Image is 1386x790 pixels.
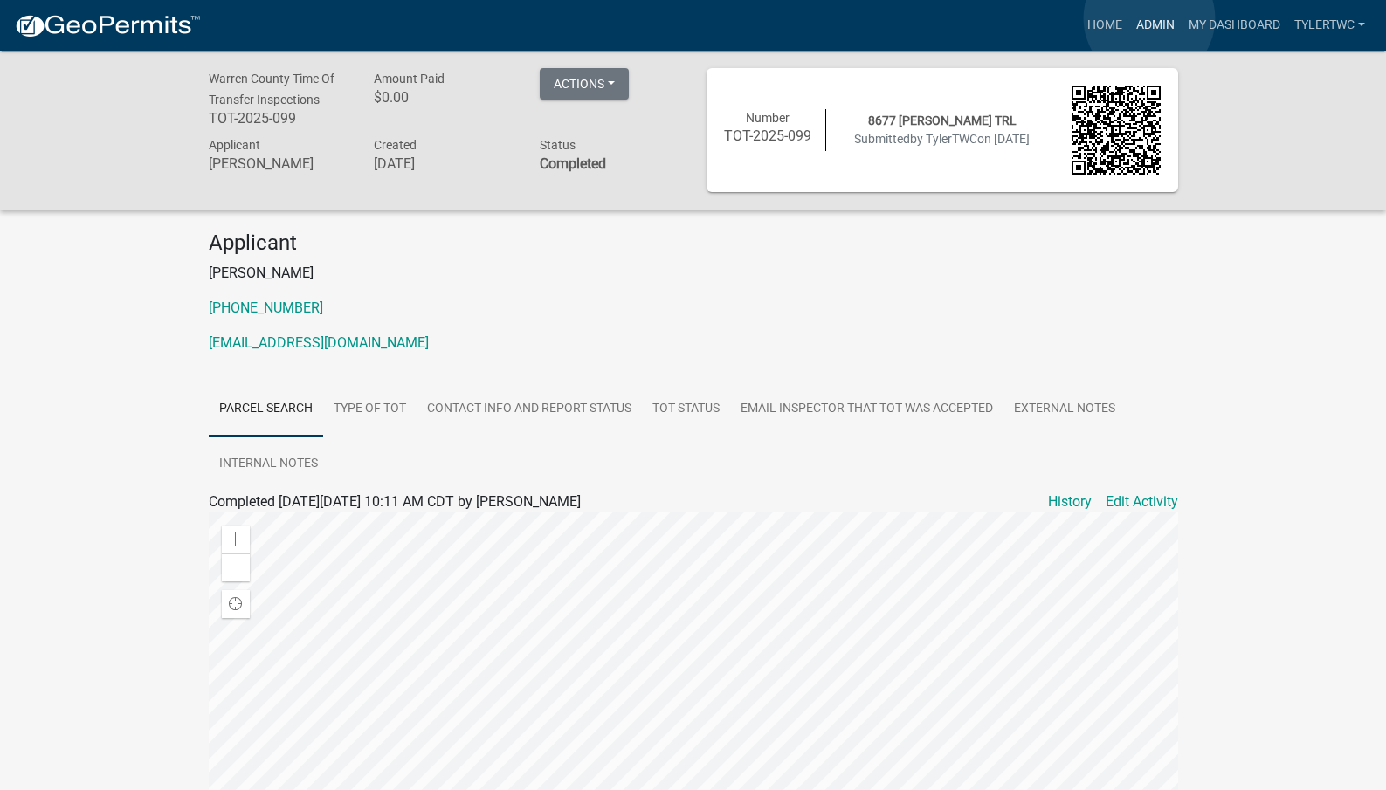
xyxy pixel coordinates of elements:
[323,381,417,437] a: Type of TOT
[209,155,348,172] h6: [PERSON_NAME]
[1287,9,1372,42] a: TylerTWC
[1072,86,1161,175] img: QR code
[1182,9,1287,42] a: My Dashboard
[209,436,328,492] a: Internal Notes
[209,299,323,316] a: [PHONE_NUMBER]
[209,334,429,351] a: [EMAIL_ADDRESS][DOMAIN_NAME]
[209,138,260,152] span: Applicant
[540,68,629,100] button: Actions
[1080,9,1129,42] a: Home
[1129,9,1182,42] a: Admin
[730,381,1003,437] a: Email Inspector that TOT was accepted
[1106,491,1178,512] a: Edit Activity
[724,127,813,144] h6: TOT-2025-099
[209,230,1178,256] h4: Applicant
[642,381,730,437] a: TOT Status
[374,138,417,152] span: Created
[222,526,250,553] div: Zoom in
[374,72,445,86] span: Amount Paid
[209,263,1178,284] p: [PERSON_NAME]
[540,138,576,152] span: Status
[1003,381,1126,437] a: External Notes
[209,72,334,106] span: Warren County Time Of Transfer Inspections
[374,89,514,106] h6: $0.00
[868,113,1017,127] span: 8677 [PERSON_NAME] TRL
[209,493,581,510] span: Completed [DATE][DATE] 10:11 AM CDT by [PERSON_NAME]
[374,155,514,172] h6: [DATE]
[746,111,790,125] span: Number
[209,110,348,127] h6: TOT-2025-099
[222,553,250,581] div: Zoom out
[1048,491,1092,512] a: History
[209,381,323,437] a: Parcel search
[910,132,977,146] span: by TylerTWC
[854,132,1030,146] span: Submitted on [DATE]
[540,155,606,172] strong: Completed
[417,381,642,437] a: Contact Info and Report Status
[222,590,250,618] div: Find my location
